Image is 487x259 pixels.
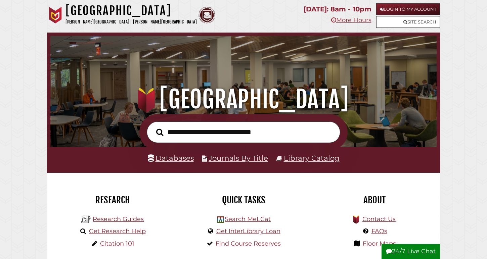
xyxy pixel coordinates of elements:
a: Citation 101 [100,240,134,247]
button: Search [153,127,167,138]
i: Search [156,128,164,136]
a: Find Course Reserves [216,240,281,247]
h2: About [314,194,435,206]
a: More Hours [331,16,371,24]
p: [PERSON_NAME][GEOGRAPHIC_DATA] | [PERSON_NAME][GEOGRAPHIC_DATA] [65,18,197,26]
a: Floor Maps [363,240,396,247]
a: FAQs [371,227,387,235]
p: [DATE]: 8am - 10pm [304,3,371,15]
a: Journals By Title [209,154,268,162]
img: Hekman Library Logo [217,216,224,223]
a: Research Guides [93,215,144,223]
a: Contact Us [362,215,396,223]
a: Library Catalog [284,154,340,162]
h2: Quick Tasks [183,194,304,206]
a: Databases [148,154,194,162]
img: Hekman Library Logo [81,214,91,224]
a: Login to My Account [376,3,440,15]
h2: Research [52,194,173,206]
a: Get Research Help [89,227,146,235]
h1: [GEOGRAPHIC_DATA] [58,85,430,114]
img: Calvin Theological Seminary [198,7,215,23]
a: Search MeLCat [225,215,271,223]
a: Get InterLibrary Loan [216,227,280,235]
h1: [GEOGRAPHIC_DATA] [65,3,197,18]
a: Site Search [376,16,440,28]
img: Calvin University [47,7,64,23]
